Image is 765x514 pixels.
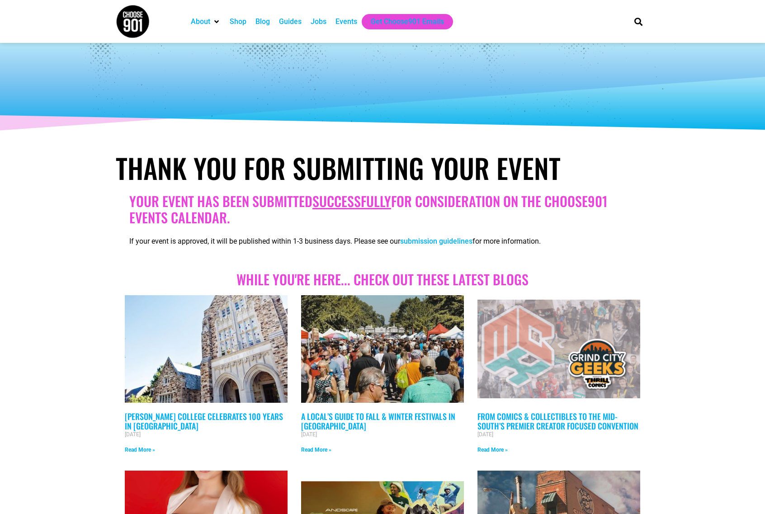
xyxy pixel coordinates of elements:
img: Rhodes College [123,266,288,431]
span: [DATE] [301,431,317,438]
a: submission guidelines [400,237,472,245]
nav: Main nav [186,14,619,29]
a: Rhodes College [125,295,288,403]
a: Jobs [311,16,326,27]
a: Shop [230,16,246,27]
div: About [186,14,225,29]
a: [PERSON_NAME] College Celebrates 100 Years in [GEOGRAPHIC_DATA] [125,410,283,432]
h2: While you're here... Check out these Latest blogs [129,271,636,288]
a: Events [335,16,357,27]
a: Read more about From Comics & Collectibles to the Mid-South’s Premier Creator Focused Convention [477,447,508,453]
h2: Your Event has been submitted for consideration on the Choose901 events calendar. [129,193,636,226]
a: A Local’s Guide to Fall & Winter Festivals in [GEOGRAPHIC_DATA] [301,410,455,432]
a: Get Choose901 Emails [371,16,444,27]
img: Cosplayers in various costumes pose at a Creator Focused Convention. Two large logos overlay the ... [476,300,641,398]
a: Read more about Rhodes College Celebrates 100 Years in Memphis [125,447,155,453]
a: Cosplayers in various costumes pose at a Creator Focused Convention. Two large logos overlay the ... [477,295,640,403]
span: If your event is approved, it will be published within 1-3 business days. Please see our for more... [129,237,541,245]
a: About [191,16,210,27]
a: Guides [279,16,302,27]
a: From Comics & Collectibles to the Mid-South’s Premier Creator Focused Convention [477,410,638,432]
span: [DATE] [125,431,141,438]
a: Read more about A Local’s Guide to Fall & Winter Festivals in Memphis [301,447,331,453]
div: Search [631,14,646,29]
h1: Thank You for Submitting Your Event [116,151,649,184]
u: successfully [312,191,391,211]
a: Blog [255,16,270,27]
span: [DATE] [477,431,493,438]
